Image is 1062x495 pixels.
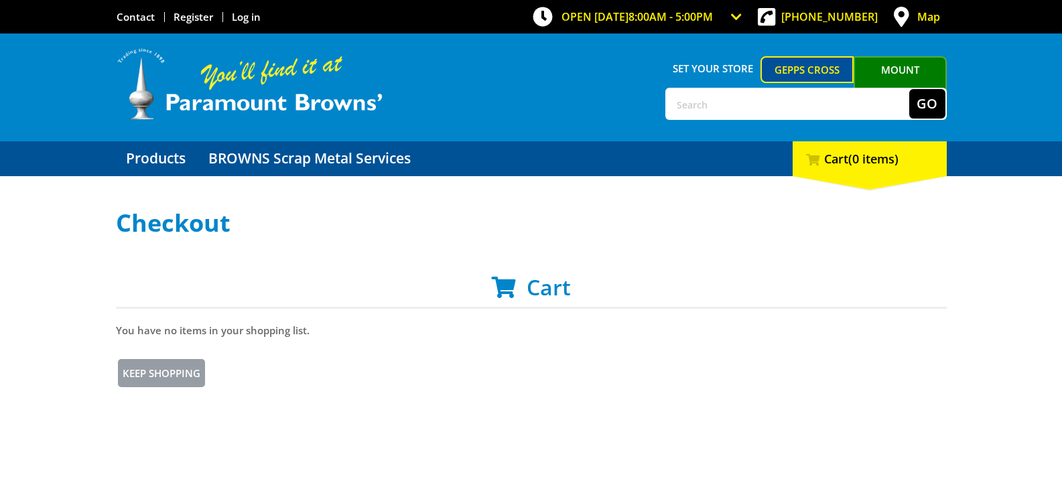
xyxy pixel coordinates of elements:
[760,56,854,83] a: Gepps Cross
[116,322,947,338] p: You have no items in your shopping list.
[116,357,207,389] a: Keep Shopping
[527,273,571,301] span: Cart
[232,10,261,23] a: Log in
[198,141,421,176] a: Go to the BROWNS Scrap Metal Services page
[854,56,947,107] a: Mount [PERSON_NAME]
[117,10,155,23] a: Go to the Contact page
[116,141,196,176] a: Go to the Products page
[909,89,945,119] button: Go
[116,210,947,236] h1: Checkout
[665,56,761,80] span: Set your store
[667,89,909,119] input: Search
[174,10,213,23] a: Go to the registration page
[793,141,947,176] div: Cart
[116,47,384,121] img: Paramount Browns'
[561,9,713,24] span: OPEN [DATE]
[848,151,899,167] span: (0 items)
[628,9,713,24] span: 8:00am - 5:00pm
